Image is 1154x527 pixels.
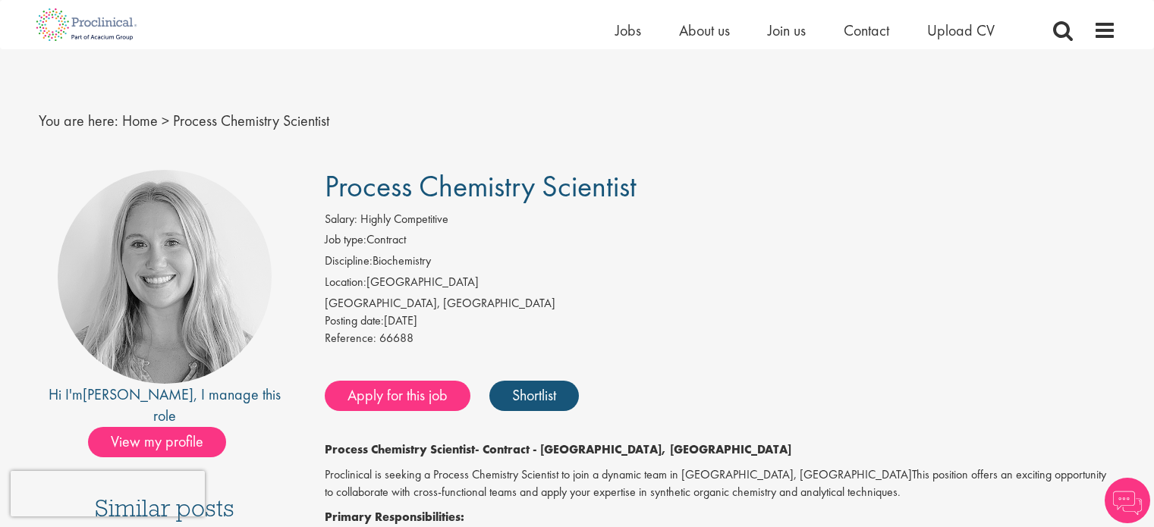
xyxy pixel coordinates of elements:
[379,330,413,346] span: 66688
[325,312,1116,330] div: [DATE]
[844,20,889,40] a: Contact
[88,430,241,450] a: View my profile
[325,381,470,411] a: Apply for this job
[325,253,1116,274] li: Biochemistry
[360,211,448,227] span: Highly Competitive
[58,170,272,384] img: imeage of recruiter Shannon Briggs
[325,466,1116,501] p: Proclinical is seeking a Process Chemistry Scientist to join a dynamic team in [GEOGRAPHIC_DATA],...
[325,330,376,347] label: Reference:
[88,427,226,457] span: View my profile
[679,20,730,40] a: About us
[39,111,118,130] span: You are here:
[39,384,291,427] div: Hi I'm , I manage this role
[489,381,579,411] a: Shortlist
[325,295,1116,312] div: [GEOGRAPHIC_DATA], [GEOGRAPHIC_DATA]
[325,231,366,249] label: Job type:
[1105,478,1150,523] img: Chatbot
[122,111,158,130] a: breadcrumb link
[325,167,637,205] span: Process Chemistry Scientist
[325,253,373,270] label: Discipline:
[173,111,329,130] span: Process Chemistry Scientist
[325,231,1116,253] li: Contract
[83,384,193,404] a: [PERSON_NAME]
[615,20,641,40] a: Jobs
[325,509,464,525] strong: Primary Responsibilities:
[325,441,475,457] strong: Process Chemistry Scientist
[475,441,791,457] strong: - Contract - [GEOGRAPHIC_DATA], [GEOGRAPHIC_DATA]
[162,111,169,130] span: >
[927,20,995,40] a: Upload CV
[325,312,384,328] span: Posting date:
[325,274,366,291] label: Location:
[325,211,357,228] label: Salary:
[325,274,1116,295] li: [GEOGRAPHIC_DATA]
[11,471,205,516] iframe: reCAPTCHA
[768,20,806,40] a: Join us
